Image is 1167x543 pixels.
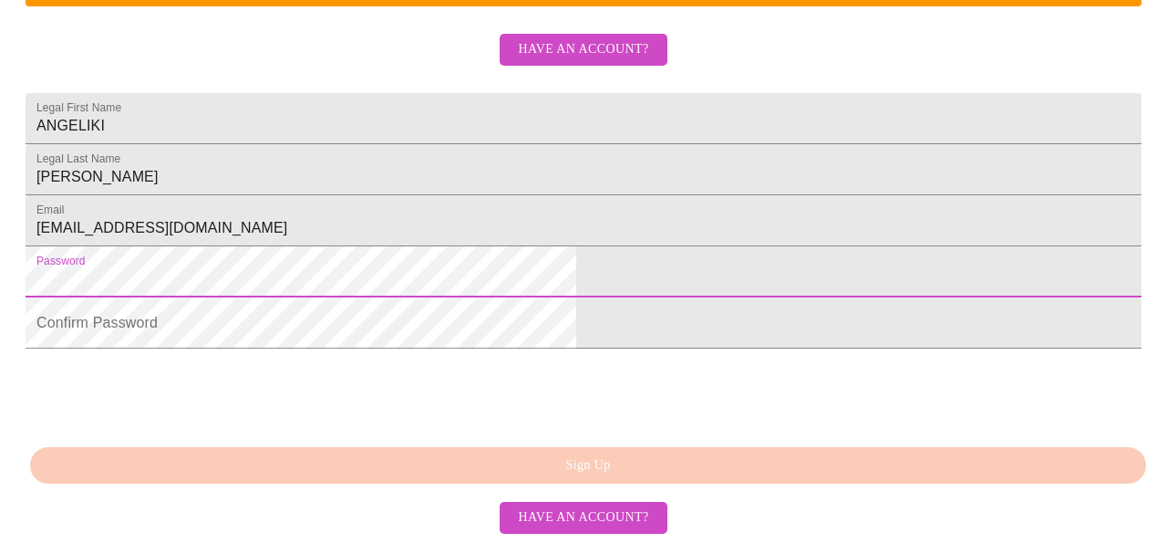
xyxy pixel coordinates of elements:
[495,508,671,524] a: Have an account?
[26,358,303,429] iframe: reCAPTCHA
[495,54,671,69] a: Have an account?
[500,502,666,534] button: Have an account?
[500,34,666,66] button: Have an account?
[518,38,648,61] span: Have an account?
[518,506,648,529] span: Have an account?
